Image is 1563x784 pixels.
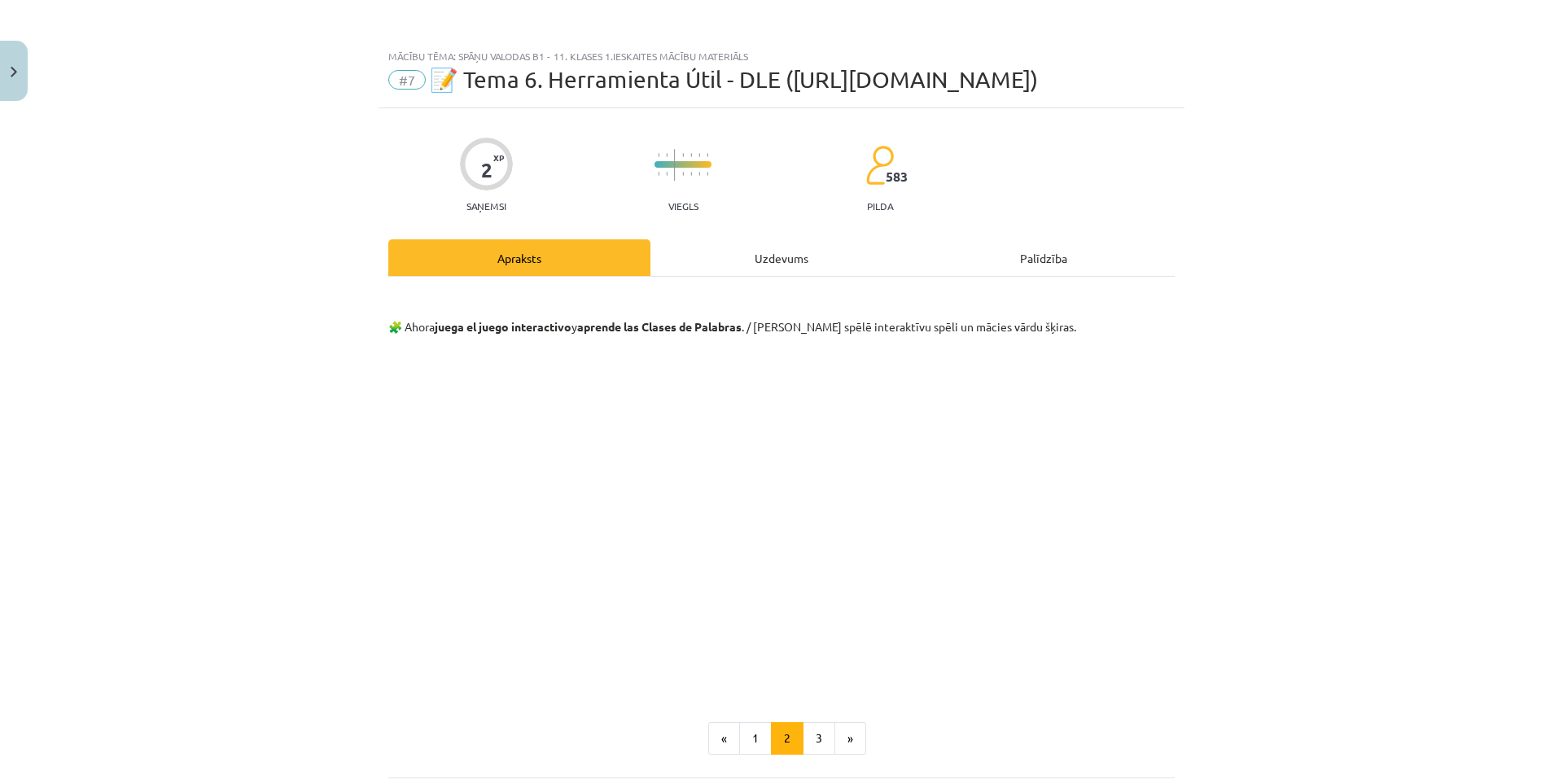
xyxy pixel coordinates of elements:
[803,722,835,755] button: 3
[11,67,17,77] img: icon-close-lesson-0947bae3869378f0d4975bcd49f059093ad1ed9edebbc8119c70593378902aed.svg
[834,722,866,755] button: »
[682,172,684,176] img: icon-short-line-57e1e144782c952c97e751825c79c345078a6d821885a25fce030b3d8c18986b.svg
[666,153,668,157] img: icon-short-line-57e1e144782c952c97e751825c79c345078a6d821885a25fce030b3d8c18986b.svg
[739,722,772,755] button: 1
[668,200,698,212] p: Viegls
[388,50,1175,62] div: Mācību tēma: Spāņu valodas b1 - 11. klases 1.ieskaites mācību materiāls
[913,239,1175,276] div: Palīdzība
[771,722,803,755] button: 2
[388,722,1175,755] nav: Page navigation example
[707,172,708,176] img: icon-short-line-57e1e144782c952c97e751825c79c345078a6d821885a25fce030b3d8c18986b.svg
[682,153,684,157] img: icon-short-line-57e1e144782c952c97e751825c79c345078a6d821885a25fce030b3d8c18986b.svg
[658,153,659,157] img: icon-short-line-57e1e144782c952c97e751825c79c345078a6d821885a25fce030b3d8c18986b.svg
[674,149,676,181] img: icon-long-line-d9ea69661e0d244f92f715978eff75569469978d946b2353a9bb055b3ed8787d.svg
[650,239,913,276] div: Uzdevums
[435,319,571,334] b: juega el juego interactivo
[690,172,692,176] img: icon-short-line-57e1e144782c952c97e751825c79c345078a6d821885a25fce030b3d8c18986b.svg
[388,239,650,276] div: Apraksts
[577,319,742,334] b: aprende las Clases de Palabras
[698,153,700,157] img: icon-short-line-57e1e144782c952c97e751825c79c345078a6d821885a25fce030b3d8c18986b.svg
[690,153,692,157] img: icon-short-line-57e1e144782c952c97e751825c79c345078a6d821885a25fce030b3d8c18986b.svg
[658,172,659,176] img: icon-short-line-57e1e144782c952c97e751825c79c345078a6d821885a25fce030b3d8c18986b.svg
[460,200,513,212] p: Saņemsi
[666,172,668,176] img: icon-short-line-57e1e144782c952c97e751825c79c345078a6d821885a25fce030b3d8c18986b.svg
[388,318,1175,335] p: 🧩 Ahora y . / [PERSON_NAME] spēlē interaktīvu spēli un mācies vārdu šķiras.
[865,145,894,186] img: students-c634bb4e5e11cddfef0936a35e636f08e4e9abd3cc4e673bd6f9a4125e45ecb1.svg
[493,153,504,162] span: XP
[481,159,493,182] div: 2
[708,722,740,755] button: «
[430,66,1038,93] span: 📝 Tema 6. Herramienta Útil - DLE ([URL][DOMAIN_NAME])
[886,169,908,184] span: 583
[707,153,708,157] img: icon-short-line-57e1e144782c952c97e751825c79c345078a6d821885a25fce030b3d8c18986b.svg
[867,200,893,212] p: pilda
[388,70,426,90] span: #7
[698,172,700,176] img: icon-short-line-57e1e144782c952c97e751825c79c345078a6d821885a25fce030b3d8c18986b.svg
